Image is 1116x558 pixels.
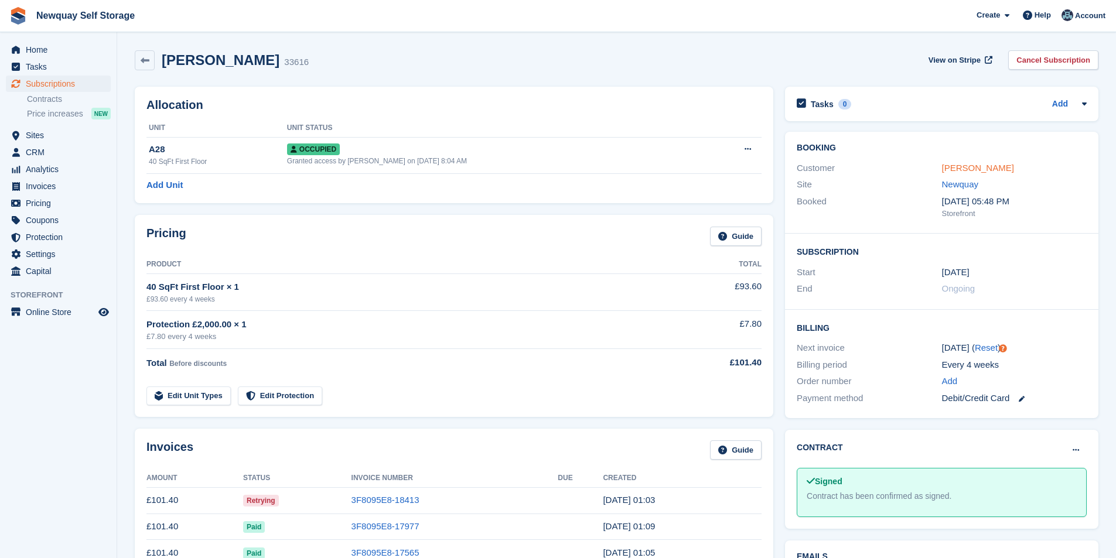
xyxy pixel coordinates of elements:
th: Unit Status [287,119,705,138]
time: 2025-08-05 00:05:53 UTC [603,547,655,557]
span: Ongoing [942,283,975,293]
span: Home [26,42,96,58]
a: [PERSON_NAME] [942,163,1014,173]
a: Guide [710,227,762,246]
div: Storefront [942,208,1087,220]
span: CRM [26,144,96,160]
span: Tasks [26,59,96,75]
div: Customer [797,162,941,175]
a: menu [6,195,111,211]
td: £101.40 [146,487,243,514]
div: £93.60 every 4 weeks [146,294,667,304]
h2: Tasks [811,99,834,109]
a: Newquay Self Storage [32,6,139,25]
span: Coupons [26,212,96,228]
a: menu [6,144,111,160]
a: Edit Protection [238,386,322,406]
a: Guide [710,440,762,460]
div: [DATE] ( ) [942,341,1087,355]
a: menu [6,59,111,75]
h2: Booking [797,143,1087,153]
span: Retrying [243,495,279,506]
div: Payment method [797,392,941,405]
a: 3F8095E8-18413 [351,495,419,505]
h2: Billing [797,321,1087,333]
th: Amount [146,469,243,488]
a: Reset [975,343,998,352]
h2: Pricing [146,227,186,246]
div: Protection £2,000.00 × 1 [146,318,667,331]
th: Due [558,469,603,488]
a: menu [6,304,111,320]
h2: Contract [797,441,843,454]
a: menu [6,42,111,58]
a: Edit Unit Types [146,386,231,406]
div: Every 4 weeks [942,358,1087,372]
div: Order number [797,375,941,388]
a: Newquay [942,179,979,189]
a: 3F8095E8-17565 [351,547,419,557]
th: Created [603,469,762,488]
a: Add Unit [146,179,183,192]
div: Site [797,178,941,191]
a: menu [6,178,111,194]
div: Tooltip anchor [998,343,1008,354]
div: Signed [807,475,1077,488]
h2: Invoices [146,440,193,460]
h2: [PERSON_NAME] [162,52,279,68]
h2: Allocation [146,98,762,112]
a: menu [6,127,111,143]
div: A28 [149,143,287,156]
span: Analytics [26,161,96,177]
a: View on Stripe [924,50,995,70]
span: Storefront [11,289,117,301]
div: Contract has been confirmed as signed. [807,490,1077,502]
span: Total [146,358,167,368]
span: Before discounts [169,360,227,368]
span: Protection [26,229,96,245]
div: 33616 [284,56,309,69]
a: Cancel Subscription [1008,50,1098,70]
img: stora-icon-8386f47178a22dfd0bd8f6a31ec36ba5ce8667c1dd55bd0f319d3a0aa187defe.svg [9,7,27,25]
div: £101.40 [667,356,762,369]
a: menu [6,246,111,262]
span: Paid [243,521,265,533]
a: 3F8095E8-17977 [351,521,419,531]
span: Settings [26,246,96,262]
a: Price increases NEW [27,107,111,120]
a: menu [6,263,111,279]
span: Create [977,9,1000,21]
a: menu [6,76,111,92]
span: Pricing [26,195,96,211]
a: Add [1052,98,1068,111]
th: Unit [146,119,287,138]
div: [DATE] 05:48 PM [942,195,1087,208]
span: Sites [26,127,96,143]
div: Debit/Credit Card [942,392,1087,405]
div: Start [797,266,941,279]
time: 2025-09-30 00:03:37 UTC [603,495,655,505]
div: 0 [838,99,852,109]
a: Preview store [97,305,111,319]
th: Invoice Number [351,469,558,488]
td: £93.60 [667,273,762,310]
th: Total [667,255,762,274]
th: Product [146,255,667,274]
span: Subscriptions [26,76,96,92]
div: 40 SqFt First Floor × 1 [146,280,667,294]
span: Help [1035,9,1051,21]
div: Granted access by [PERSON_NAME] on [DATE] 8:04 AM [287,156,705,166]
div: 40 SqFt First Floor [149,156,287,167]
span: Online Store [26,304,96,320]
span: Invoices [26,178,96,194]
span: Capital [26,263,96,279]
span: Occupied [287,143,340,155]
span: View on Stripe [929,54,981,66]
a: menu [6,229,111,245]
th: Status [243,469,351,488]
time: 2025-09-02 00:09:10 UTC [603,521,655,531]
td: £7.80 [667,311,762,349]
h2: Subscription [797,245,1087,257]
div: NEW [91,108,111,119]
a: Contracts [27,94,111,105]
